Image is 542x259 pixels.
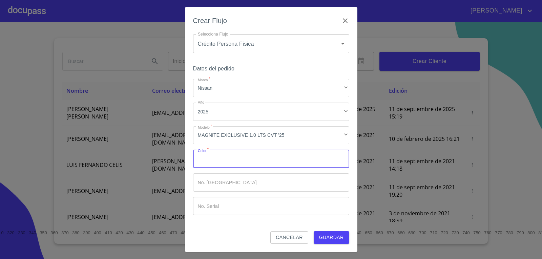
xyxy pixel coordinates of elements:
div: 2025 [193,103,349,121]
button: Cancelar [270,231,308,244]
span: Guardar [319,233,344,242]
div: MAGNITE EXCLUSIVE 1.0 LTS CVT '25 [193,126,349,145]
h6: Datos del pedido [193,64,349,73]
span: Cancelar [276,233,303,242]
button: Guardar [314,231,349,244]
div: Crédito Persona Física [193,34,349,53]
h6: Crear Flujo [193,15,227,26]
div: Nissan [193,79,349,97]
